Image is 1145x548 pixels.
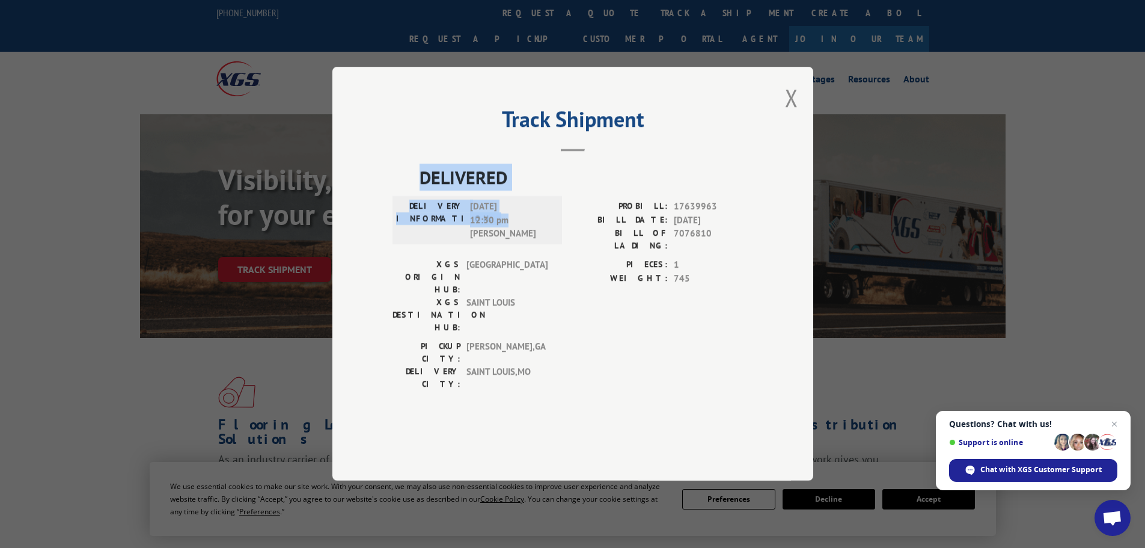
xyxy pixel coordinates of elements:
[674,227,753,253] span: 7076810
[466,259,548,297] span: [GEOGRAPHIC_DATA]
[949,438,1050,447] span: Support is online
[949,459,1117,482] div: Chat with XGS Customer Support
[573,259,668,272] label: PIECES:
[674,259,753,272] span: 1
[674,200,753,214] span: 17639963
[470,200,551,241] span: [DATE] 12:30 pm [PERSON_NAME]
[573,227,668,253] label: BILL OF LADING:
[466,340,548,366] span: [PERSON_NAME] , GA
[392,259,460,297] label: XGS ORIGIN HUB:
[466,297,548,334] span: SAINT LOUIS
[980,464,1102,475] span: Chat with XGS Customer Support
[674,272,753,286] span: 745
[420,164,753,191] span: DELIVERED
[674,214,753,227] span: [DATE]
[396,200,464,241] label: DELIVERY INFORMATION:
[573,214,668,227] label: BILL DATE:
[949,419,1117,429] span: Questions? Chat with us!
[1107,417,1122,431] span: Close chat
[785,82,798,114] button: Close modal
[392,111,753,134] h2: Track Shipment
[1095,500,1131,536] div: Open chat
[466,366,548,391] span: SAINT LOUIS , MO
[573,272,668,286] label: WEIGHT:
[392,340,460,366] label: PICKUP CITY:
[392,297,460,334] label: XGS DESTINATION HUB:
[392,366,460,391] label: DELIVERY CITY:
[573,200,668,214] label: PROBILL:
